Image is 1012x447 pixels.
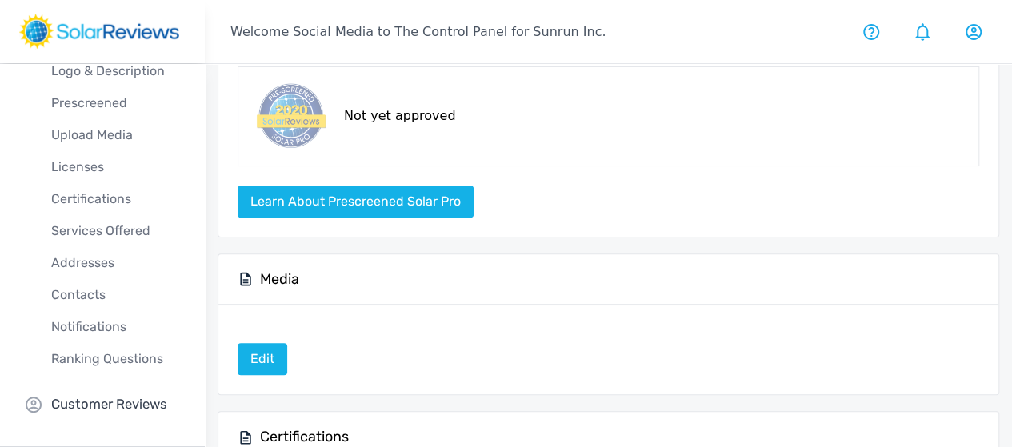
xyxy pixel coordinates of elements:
[51,394,167,414] p: Customer Reviews
[26,190,205,209] p: Certifications
[238,343,287,375] a: Edit
[260,270,299,289] h5: Media
[238,194,474,209] a: Learn about Prescreened Solar Pro
[26,247,205,279] a: Addresses
[260,428,349,446] h5: Certifications
[26,317,205,337] p: Notifications
[26,279,205,311] a: Contacts
[26,253,205,273] p: Addresses
[26,126,205,145] p: Upload Media
[344,106,455,126] p: Not yet approved
[26,183,205,215] a: Certifications
[26,62,205,81] p: Logo & Description
[26,119,205,151] a: Upload Media
[251,80,328,153] img: prescreened-badge.png
[26,222,205,241] p: Services Offered
[238,351,287,366] a: Edit
[230,22,606,42] p: Welcome Social Media to The Control Panel for Sunrun Inc.
[26,158,205,177] p: Licenses
[26,285,205,305] p: Contacts
[238,186,474,218] button: Learn about Prescreened Solar Pro
[26,311,205,343] a: Notifications
[26,87,205,119] a: Prescreened
[26,94,205,113] p: Prescreened
[26,151,205,183] a: Licenses
[26,215,205,247] a: Services Offered
[26,55,205,87] a: Logo & Description
[26,343,205,375] a: Ranking Questions
[26,349,205,369] p: Ranking Questions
